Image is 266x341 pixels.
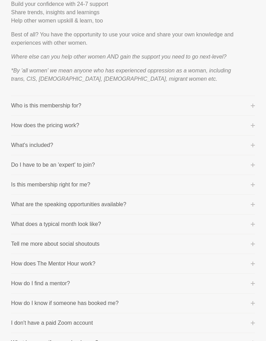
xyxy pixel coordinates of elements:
[11,279,255,288] button: How do I find a mentor?
[11,319,255,327] button: I don't have a paid Zoom account
[11,30,244,47] p: Best of all? You have the opportunity to use your voice and share your own knowledge and experien...
[11,200,126,209] p: What are the speaking opportunities available?
[11,141,53,149] p: What's included?
[11,200,255,209] button: What are the speaking opportunities available?
[11,319,93,327] p: I don't have a paid Zoom account
[11,54,227,60] em: Where else can you help other women AND gain the support you need to go next-level?
[11,161,255,169] button: Do I have to be an 'expert' to join?
[11,141,255,149] button: What's included?
[11,68,231,82] em: *By 'all women' we mean anyone who has experienced oppression as a woman, including trans, CIS, [...
[11,161,95,169] p: Do I have to be an 'expert' to join?
[11,260,95,268] p: How does The Mentor Hour work?
[11,121,79,130] p: How does the pricing work?
[11,240,255,248] button: Tell me more about social shoutouts
[11,102,255,110] button: Who is this membership for?
[11,220,255,228] button: What does a typical month look like?
[11,299,118,307] p: How do I know if someone has booked me?
[11,181,255,189] button: Is this membership right for me?
[11,102,81,110] p: Who is this membership for?
[11,181,90,189] p: Is this membership right for me?
[11,260,255,268] button: How does The Mentor Hour work?
[11,220,101,228] p: What does a typical month look like?
[11,279,70,288] p: How do I find a mentor?
[11,240,99,248] p: Tell me more about social shoutouts
[11,121,255,130] button: How does the pricing work?
[11,299,255,307] button: How do I know if someone has booked me?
